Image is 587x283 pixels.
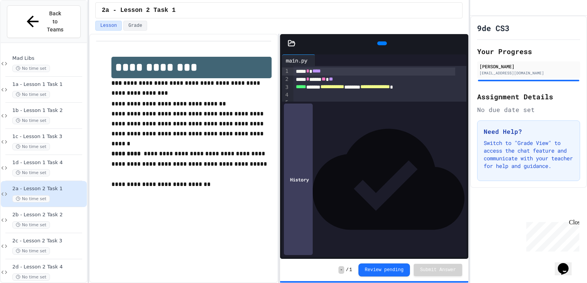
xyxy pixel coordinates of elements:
[284,104,313,255] div: History
[12,186,85,192] span: 2a - Lesson 2 Task 1
[12,117,50,124] span: No time set
[282,91,290,99] div: 4
[12,107,85,114] span: 1b - Lesson 1 Task 2
[358,263,410,276] button: Review pending
[12,264,85,270] span: 2d - Lesson 2 Task 4
[338,266,344,274] span: -
[12,81,85,88] span: 1a - Lesson 1 Task 1
[12,238,85,244] span: 2c - Lesson 2 Task 3
[12,143,50,150] span: No time set
[282,67,290,76] div: 1
[420,267,456,273] span: Submit Answer
[3,3,53,49] div: Chat with us now!Close
[282,99,290,107] div: 5
[95,21,122,31] button: Lesson
[477,91,580,102] h2: Assignment Details
[12,247,50,255] span: No time set
[12,195,50,202] span: No time set
[414,264,462,276] button: Submit Answer
[12,65,50,72] span: No time set
[479,63,578,70] div: [PERSON_NAME]
[346,267,348,273] span: /
[477,105,580,114] div: No due date set
[12,55,85,62] span: Mad Libs
[477,46,580,57] h2: Your Progress
[282,84,290,92] div: 3
[555,252,579,275] iframe: chat widget
[12,133,85,140] span: 1c - Lesson 1 Task 3
[484,139,574,170] p: Switch to "Grade View" to access the chat feature and communicate with your teacher for help and ...
[484,127,574,136] h3: Need Help?
[123,21,147,31] button: Grade
[477,23,509,33] h1: 9de CS3
[102,6,176,15] span: 2a - Lesson 2 Task 1
[523,219,579,252] iframe: chat widget
[12,212,85,218] span: 2b - Lesson 2 Task 2
[12,169,50,176] span: No time set
[12,160,85,166] span: 1d - Lesson 1 Task 4
[282,54,315,66] div: main.py
[12,91,50,98] span: No time set
[282,76,290,84] div: 2
[46,10,64,34] span: Back to Teams
[349,267,352,273] span: 1
[282,56,311,64] div: main.py
[12,273,50,281] span: No time set
[12,221,50,229] span: No time set
[479,70,578,76] div: [EMAIL_ADDRESS][DOMAIN_NAME]
[7,5,81,38] button: Back to Teams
